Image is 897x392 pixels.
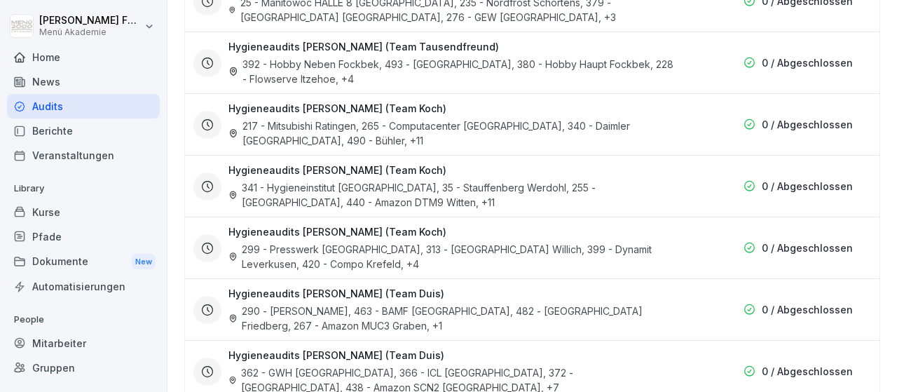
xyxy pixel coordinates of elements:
[7,69,160,94] a: News
[7,45,160,69] a: Home
[7,249,160,275] div: Dokumente
[762,302,853,317] p: 0 / Abgeschlossen
[7,143,160,168] a: Veranstaltungen
[228,163,446,177] h3: Hygieneaudits [PERSON_NAME] (Team Koch)
[228,101,446,116] h3: Hygieneaudits [PERSON_NAME] (Team Koch)
[762,364,853,379] p: 0 / Abgeschlossen
[228,119,678,148] div: 217 - Mitsubishi Ratingen, 265 - Computacenter [GEOGRAPHIC_DATA], 340 - Daimler [GEOGRAPHIC_DATA]...
[39,27,142,37] p: Menü Akademie
[7,200,160,224] a: Kurse
[762,55,853,70] p: 0 / Abgeschlossen
[132,254,156,270] div: New
[228,242,678,271] div: 299 - Presswerk [GEOGRAPHIC_DATA], 313 - [GEOGRAPHIC_DATA] Willich, 399 - Dynamit Leverkusen, 420...
[7,119,160,143] a: Berichte
[228,57,678,86] div: 392 - Hobby Neben Fockbek, 493 - [GEOGRAPHIC_DATA], 380 - Hobby Haupt Fockbek, 228 - Flowserve It...
[762,179,853,194] p: 0 / Abgeschlossen
[7,249,160,275] a: DokumenteNew
[7,177,160,200] p: Library
[7,356,160,380] a: Gruppen
[7,94,160,119] a: Audits
[228,180,678,210] div: 341 - Hygieneinstitut [GEOGRAPHIC_DATA], 35 - Stauffenberg Werdohl, 255 - [GEOGRAPHIC_DATA], 440 ...
[762,241,853,255] p: 0 / Abgeschlossen
[7,274,160,299] a: Automatisierungen
[762,117,853,132] p: 0 / Abgeschlossen
[7,309,160,331] p: People
[228,304,678,333] div: 290 - [PERSON_NAME], 463 - BAMF [GEOGRAPHIC_DATA], 482 - [GEOGRAPHIC_DATA] Friedberg, 267 - Amazo...
[228,224,446,239] h3: Hygieneaudits [PERSON_NAME] (Team Koch)
[39,15,142,27] p: [PERSON_NAME] Faschon
[7,224,160,249] a: Pfade
[228,286,444,301] h3: Hygieneaudits [PERSON_NAME] (Team Duis)
[7,331,160,356] a: Mitarbeiter
[228,348,444,363] h3: Hygieneaudits [PERSON_NAME] (Team Duis)
[228,39,499,54] h3: Hygieneaudits [PERSON_NAME] (Team Tausendfreund)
